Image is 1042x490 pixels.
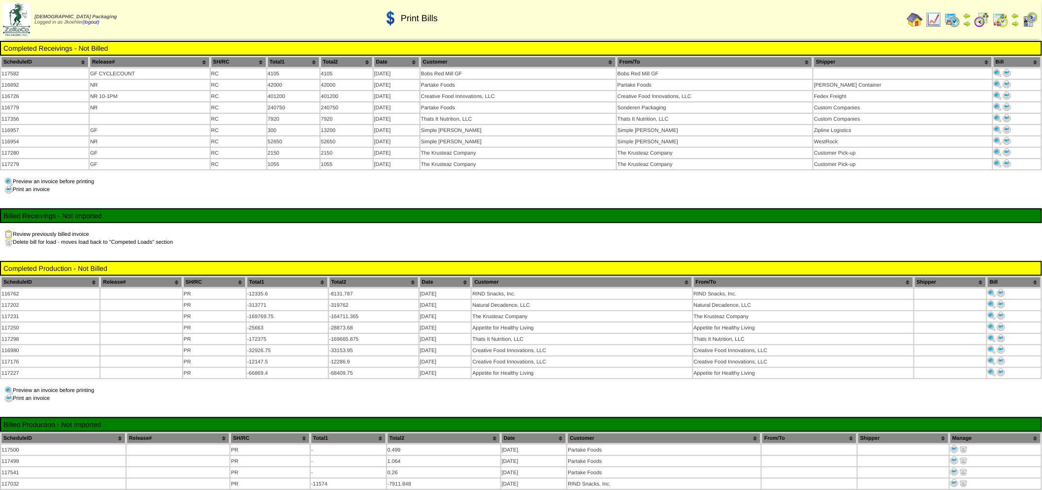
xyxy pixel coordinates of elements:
[211,114,266,124] td: RC
[994,69,1002,77] img: Print
[814,136,992,147] td: WestRock
[374,57,420,67] th: Date
[472,300,692,310] td: Natural Decadence, LLC
[329,323,419,333] td: -28873.68
[988,334,996,342] img: Print
[472,357,692,367] td: Creative Food Innovations, LLC
[472,368,692,378] td: Appetite for Healthy Living
[1,277,99,288] th: ScheduleID
[211,136,266,147] td: RC
[814,125,992,135] td: Zipline Logistics
[693,368,913,378] td: Appetite for Healthy Living
[421,148,616,158] td: The Krusteaz Company
[183,357,246,367] td: PR
[374,91,420,101] td: [DATE]
[988,323,996,331] img: Print
[693,323,913,333] td: Appetite for Healthy Living
[988,368,996,376] img: Print
[997,334,1005,342] img: Print
[1003,92,1011,99] img: Print
[421,102,616,113] td: Partake Foods
[374,102,420,113] td: [DATE]
[311,467,386,478] td: -
[267,68,320,79] td: 4105
[1,300,99,310] td: 117202
[1011,20,1019,28] img: arrowright.gif
[374,125,420,135] td: [DATE]
[230,479,310,489] td: PR
[321,91,373,101] td: 401200
[988,300,996,308] img: Print
[374,68,420,79] td: [DATE]
[267,102,320,113] td: 240750
[693,277,913,288] th: From/To
[329,311,419,322] td: -164711.365
[267,91,320,101] td: 401200
[5,387,13,394] img: preview.gif
[267,80,320,90] td: 42000
[1003,148,1011,156] img: Print
[267,125,320,135] td: 300
[267,148,320,158] td: 2150
[1003,114,1011,122] img: Print
[814,148,992,158] td: Customer Pick-up
[321,136,373,147] td: 52650
[321,125,373,135] td: 13200
[90,159,210,169] td: GF
[960,445,968,453] img: delete.gif
[960,457,968,464] img: delete.gif
[814,80,992,90] td: [PERSON_NAME] Container
[211,91,266,101] td: RC
[420,300,471,310] td: [DATE]
[311,479,386,489] td: -11574
[329,345,419,356] td: -33153.95
[230,467,310,478] td: PR
[1,102,89,113] td: 116779
[1,80,89,90] td: 116892
[247,345,328,356] td: -32926.75
[472,289,692,299] td: RIND Snacks, Inc.
[950,479,958,487] img: Print
[814,91,992,101] td: Fedex Freight
[950,468,958,476] img: Print
[617,159,813,169] td: The Krusteaz Company
[421,136,616,147] td: Simple [PERSON_NAME]
[993,12,1009,28] img: calendarinout.gif
[963,20,971,28] img: arrowright.gif
[90,91,210,101] td: NR 10-1PM
[321,80,373,90] td: 42000
[420,323,471,333] td: [DATE]
[420,277,471,288] th: Date
[617,80,813,90] td: Partake Foods
[5,230,13,238] img: clipboard.gif
[950,445,958,453] img: Print
[311,456,386,466] td: -
[994,148,1002,156] img: Print
[5,178,13,186] img: preview.gif
[997,289,1005,297] img: Print
[617,125,813,135] td: Simple [PERSON_NAME]
[997,323,1005,331] img: Print
[211,159,266,169] td: RC
[211,102,266,113] td: RC
[247,357,328,367] td: -12147.5
[617,91,813,101] td: Creative Food Innovations, LLC
[1003,137,1011,145] img: Print
[994,80,1002,88] img: Print
[329,300,419,310] td: -319762
[1,57,89,67] th: ScheduleID
[1,148,89,158] td: 117280
[997,357,1005,365] img: Print
[1,334,99,344] td: 117298
[247,300,328,310] td: -313771
[693,357,913,367] td: Creative Food Innovations, LLC
[858,433,949,444] th: Shipper
[1003,103,1011,111] img: Print
[3,420,1039,429] td: Billed Production - Not Imported
[1003,160,1011,167] img: Print
[183,289,246,299] td: PR
[420,368,471,378] td: [DATE]
[329,357,419,367] td: -12286.9
[907,12,923,28] img: home.gif
[387,456,500,466] td: 1.064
